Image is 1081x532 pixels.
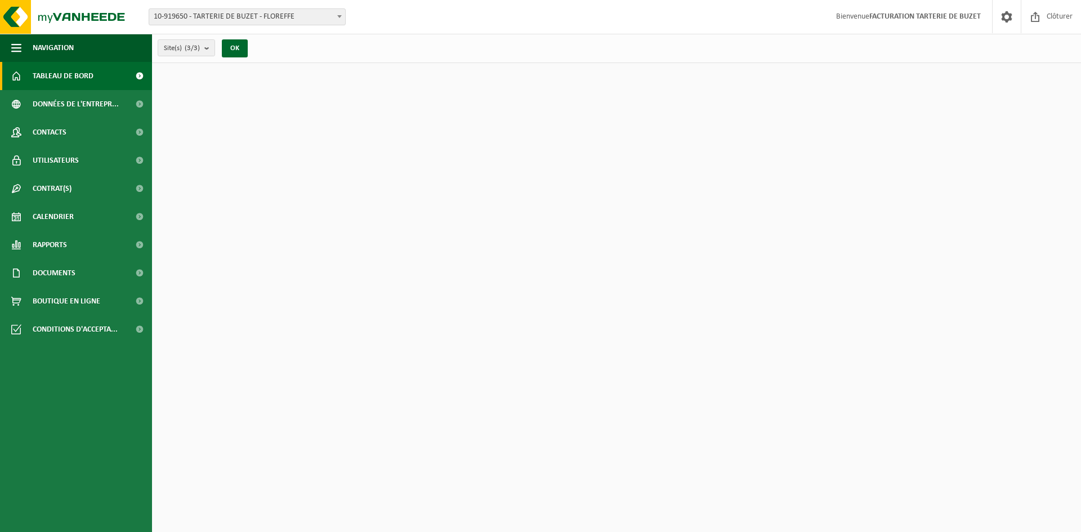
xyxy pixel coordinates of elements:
[164,40,200,57] span: Site(s)
[869,12,981,21] strong: FACTURATION TARTERIE DE BUZET
[33,90,119,118] span: Données de l'entrepr...
[33,231,67,259] span: Rapports
[33,62,93,90] span: Tableau de bord
[149,8,346,25] span: 10-919650 - TARTERIE DE BUZET - FLOREFFE
[33,146,79,175] span: Utilisateurs
[33,118,66,146] span: Contacts
[185,44,200,52] count: (3/3)
[222,39,248,57] button: OK
[33,259,75,287] span: Documents
[158,39,215,56] button: Site(s)(3/3)
[33,315,118,343] span: Conditions d'accepta...
[33,287,100,315] span: Boutique en ligne
[33,175,72,203] span: Contrat(s)
[33,34,74,62] span: Navigation
[149,9,345,25] span: 10-919650 - TARTERIE DE BUZET - FLOREFFE
[33,203,74,231] span: Calendrier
